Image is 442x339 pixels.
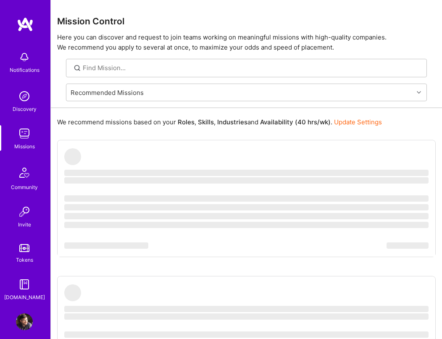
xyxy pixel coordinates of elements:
[57,16,436,26] h3: Mission Control
[10,66,39,74] div: Notifications
[14,163,34,183] img: Community
[14,313,35,330] a: User Avatar
[73,63,82,73] i: icon SearchGrey
[71,88,144,97] div: Recommended Missions
[198,118,214,126] b: Skills
[18,220,31,229] div: Invite
[334,118,382,126] a: Update Settings
[4,293,45,302] div: [DOMAIN_NAME]
[16,49,33,66] img: bell
[417,90,421,95] i: icon Chevron
[16,203,33,220] img: Invite
[16,276,33,293] img: guide book
[19,244,29,252] img: tokens
[16,88,33,105] img: discovery
[16,313,33,330] img: User Avatar
[57,118,382,126] p: We recommend missions based on your , , and .
[14,142,35,151] div: Missions
[16,125,33,142] img: teamwork
[260,118,331,126] b: Availability (40 hrs/wk)
[178,118,195,126] b: Roles
[57,32,436,53] p: Here you can discover and request to join teams working on meaningful missions with high-quality ...
[217,118,247,126] b: Industries
[17,17,34,32] img: logo
[83,63,421,72] input: Find Mission...
[11,183,38,192] div: Community
[13,105,37,113] div: Discovery
[16,255,33,264] div: Tokens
